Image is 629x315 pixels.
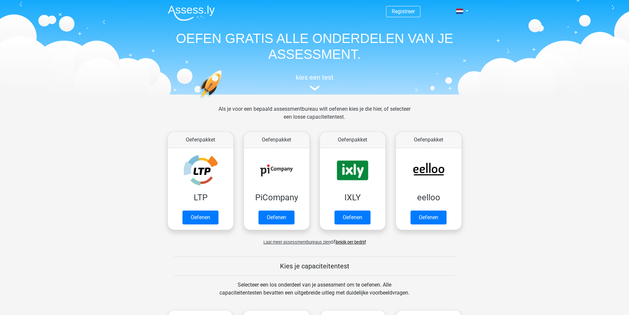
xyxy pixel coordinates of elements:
[213,105,416,129] div: Als je voor een bepaald assessmentbureau wilt oefenen kies je die hier, of selecteer een losse ca...
[163,30,467,62] h1: OEFEN GRATIS ALLE ONDERDELEN VAN JE ASSESSMENT.
[163,73,467,91] a: kies een test
[213,281,416,305] div: Selecteer een los onderdeel van je assessment om te oefenen. Alle capaciteitentesten bevatten een...
[334,211,371,224] a: Oefenen
[411,211,447,224] a: Oefenen
[163,73,467,81] h5: kies een test
[182,211,218,224] a: Oefenen
[335,240,366,245] a: Bekijk per bedrijf
[263,240,331,245] span: Laat meer assessmentbureaus zien
[174,262,456,270] h5: Kies je capaciteitentest
[168,5,215,21] img: Assessly
[258,211,295,224] a: Oefenen
[163,233,467,246] div: of
[310,86,320,91] img: assessment
[392,8,415,15] a: Registreer
[199,70,248,130] img: oefenen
